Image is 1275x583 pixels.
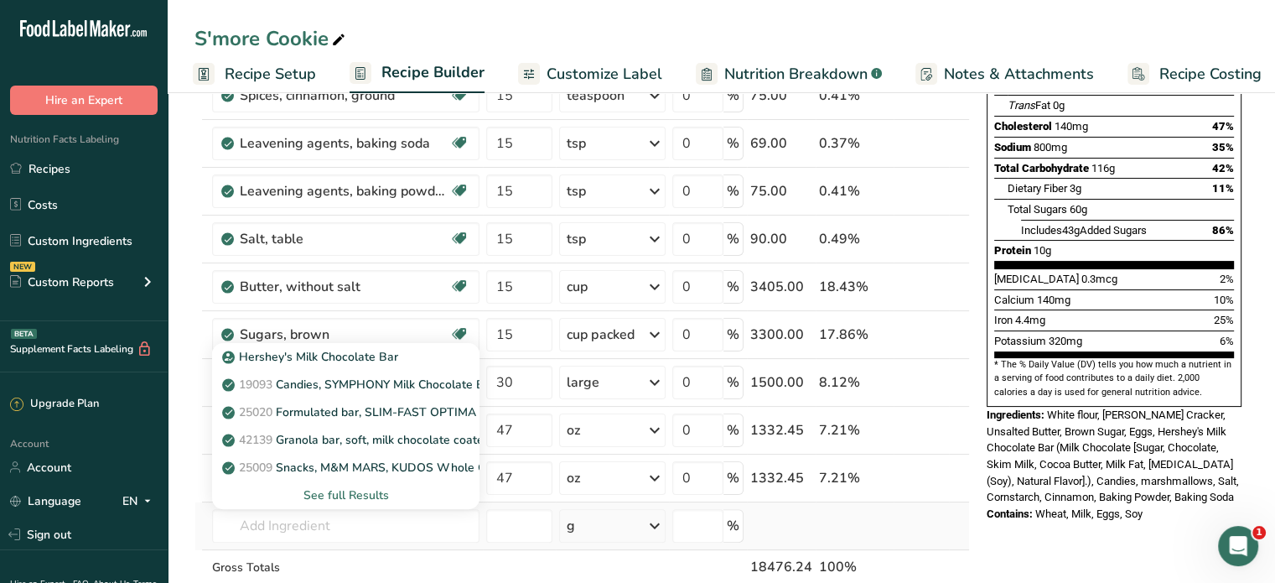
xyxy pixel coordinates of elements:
[994,162,1089,174] span: Total Carbohydrate
[1035,508,1143,520] span: Wheat, Milk, Eggs, Soy
[547,63,662,86] span: Customize Label
[1034,244,1051,257] span: 10g
[567,229,586,249] div: tsp
[987,508,1033,520] span: Contains:
[567,277,588,297] div: cup
[1159,63,1262,86] span: Recipe Costing
[1214,314,1234,326] span: 25%
[944,63,1094,86] span: Notes & Attachments
[193,55,316,93] a: Recipe Setup
[1214,294,1234,306] span: 10%
[567,133,586,154] div: tsp
[994,358,1234,399] section: * The % Daily Value (DV) tells you how much a nutrient in a serving of food contributes to a dail...
[212,371,479,398] a: 19093Candies, SYMPHONY Milk Chocolate Bar
[819,325,890,345] div: 17.86%
[212,426,479,454] a: 42139Granola bar, soft, milk chocolate coated, peanut butter
[819,86,890,106] div: 0.41%
[10,273,114,291] div: Custom Reports
[212,398,479,426] a: 25020Formulated bar, SLIM-FAST OPTIMA meal bar, milk chocolate peanut
[994,244,1031,257] span: Protein
[567,325,634,345] div: cup packed
[212,454,479,481] a: 25009Snacks, M&M MARS, KUDOS Whole Grain Bar, M&M's milk chocolate
[1070,182,1081,195] span: 3g
[567,420,580,440] div: oz
[381,61,485,84] span: Recipe Builder
[225,487,466,504] div: See full Results
[994,141,1031,154] span: Sodium
[750,468,812,488] div: 1332.45
[225,431,570,449] p: Granola bar, soft, milk chocolate coated, peanut butter
[239,377,272,393] span: 19093
[212,343,479,371] a: Hershey's Milk Chocolate Bar
[240,229,449,249] div: Salt, table
[1218,526,1258,566] iframe: Intercom live chat
[987,409,1044,421] span: Ingredients:
[1008,182,1067,195] span: Dietary Fiber
[696,55,882,93] a: Nutrition Breakdown
[212,509,479,543] input: Add Ingredient
[1008,203,1067,216] span: Total Sugars
[212,481,479,509] div: See full Results
[240,277,449,297] div: Butter, without salt
[750,372,812,393] div: 1500.00
[1220,335,1234,347] span: 6%
[750,325,812,345] div: 3300.00
[1212,162,1234,174] span: 42%
[240,133,449,154] div: Leavening agents, baking soda
[819,277,890,297] div: 18.43%
[1212,120,1234,133] span: 47%
[750,86,812,106] div: 75.00
[1021,224,1147,237] span: Includes Added Sugars
[225,376,495,393] p: Candies, SYMPHONY Milk Chocolate Bar
[518,55,662,93] a: Customize Label
[122,491,158,511] div: EN
[567,468,580,488] div: oz
[10,396,99,413] div: Upgrade Plan
[915,55,1094,93] a: Notes & Attachments
[994,273,1079,285] span: [MEDICAL_DATA]
[1034,141,1067,154] span: 800mg
[750,557,812,577] div: 18476.24
[10,487,81,516] a: Language
[212,559,479,576] div: Gross Totals
[239,460,272,476] span: 25009
[225,63,316,86] span: Recipe Setup
[994,314,1013,326] span: Iron
[240,86,449,106] div: Spices, cinnamon, ground
[225,403,652,421] p: Formulated bar, SLIM-FAST OPTIMA meal bar, milk chocolate peanut
[994,294,1034,306] span: Calcium
[750,277,812,297] div: 3405.00
[819,133,890,154] div: 0.37%
[1053,99,1065,112] span: 0g
[750,181,812,201] div: 75.00
[10,262,35,272] div: NEW
[567,86,624,106] div: teaspoon
[239,404,272,420] span: 25020
[1252,526,1266,539] span: 1
[1037,294,1070,306] span: 140mg
[1212,182,1234,195] span: 11%
[819,557,890,577] div: 100%
[567,516,575,536] div: g
[994,120,1052,133] span: Cholesterol
[1055,120,1088,133] span: 140mg
[987,409,1239,503] span: White flour, [PERSON_NAME] Cracker, Unsalted Butter, Brown Sugar, Eggs, Hershey's Milk Chocolate ...
[239,432,272,448] span: 42139
[194,23,349,54] div: S'more Cookie
[1049,335,1082,347] span: 320mg
[11,329,37,339] div: BETA
[350,54,485,94] a: Recipe Builder
[1015,314,1045,326] span: 4.4mg
[750,133,812,154] div: 69.00
[1127,55,1262,93] a: Recipe Costing
[1091,162,1115,174] span: 116g
[1070,203,1087,216] span: 60g
[819,181,890,201] div: 0.41%
[819,468,890,488] div: 7.21%
[1212,224,1234,237] span: 86%
[750,229,812,249] div: 90.00
[240,325,449,345] div: Sugars, brown
[819,372,890,393] div: 8.12%
[1220,273,1234,285] span: 2%
[819,229,890,249] div: 0.49%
